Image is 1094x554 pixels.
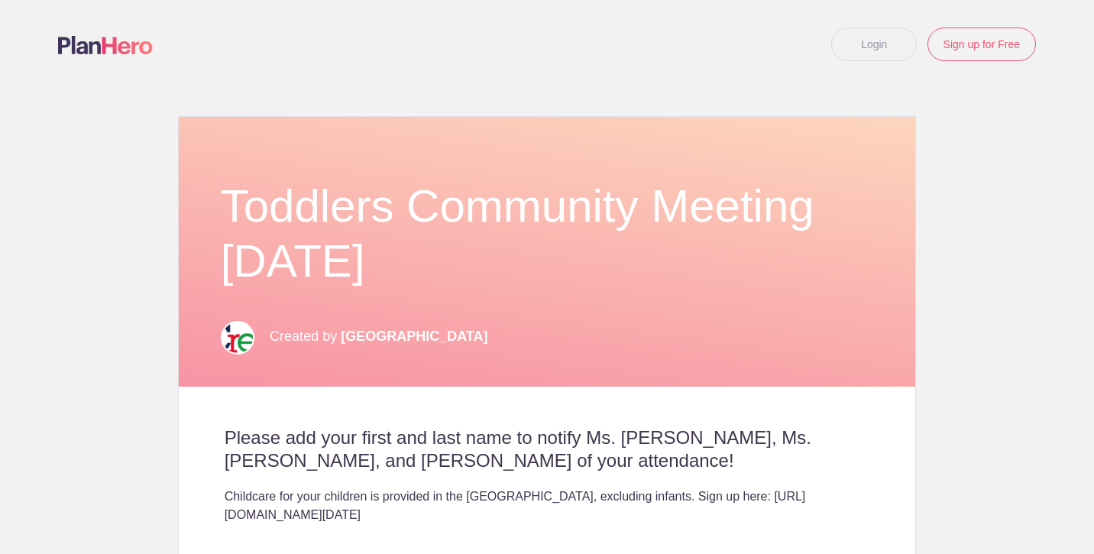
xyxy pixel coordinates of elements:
img: Creo [221,321,254,355]
a: Sign up for Free [927,28,1036,61]
h1: Toddlers Community Meeting [DATE] [221,179,874,289]
img: Logo main planhero [58,36,153,54]
p: Created by [270,319,487,353]
a: Login [831,28,917,61]
div: Childcare for your children is provided in the [GEOGRAPHIC_DATA], excluding infants. Sign up here... [225,488,870,524]
h2: Please add your first and last name to notify Ms. [PERSON_NAME], Ms. [PERSON_NAME], and [PERSON_N... [225,426,870,472]
span: [GEOGRAPHIC_DATA] [341,329,487,344]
